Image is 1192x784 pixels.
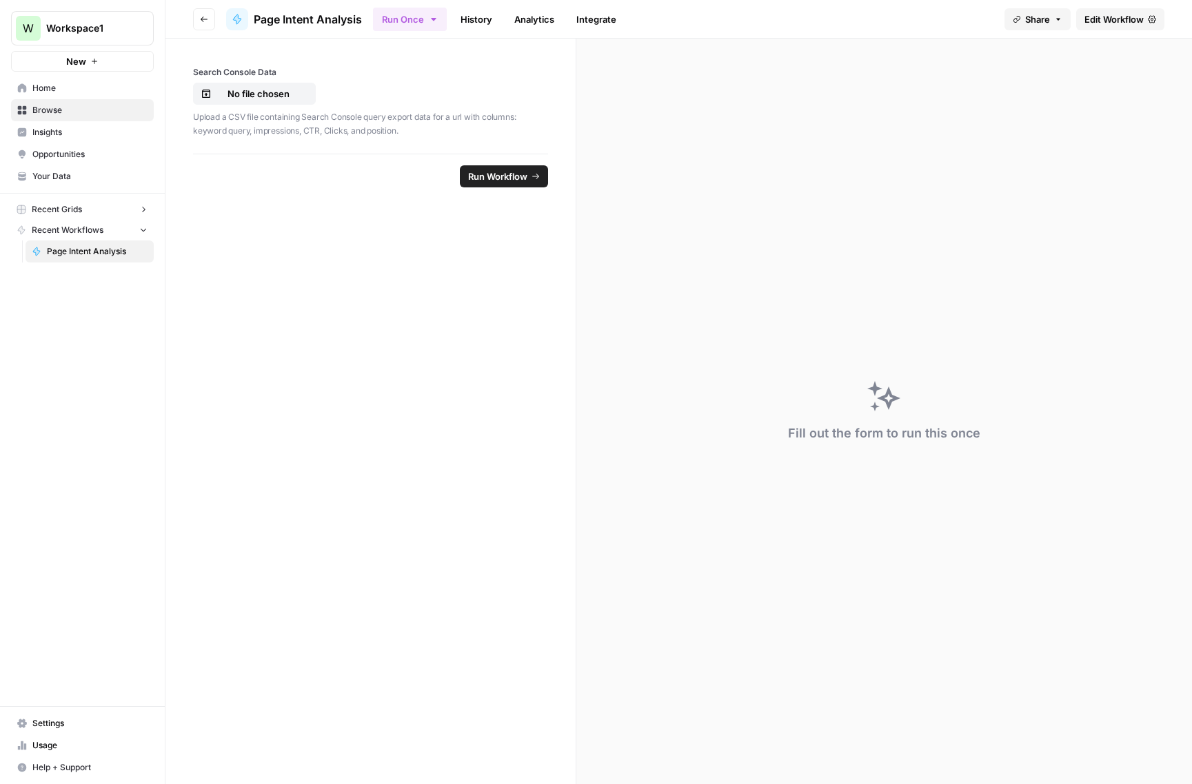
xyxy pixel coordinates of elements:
[11,99,154,121] a: Browse
[11,165,154,187] a: Your Data
[226,8,362,30] a: Page Intent Analysis
[32,739,148,752] span: Usage
[11,756,154,778] button: Help + Support
[1004,8,1071,30] button: Share
[32,126,148,138] span: Insights
[506,8,563,30] a: Analytics
[11,734,154,756] a: Usage
[460,165,548,187] button: Run Workflow
[214,87,303,101] p: No file chosen
[468,169,527,183] span: Run Workflow
[1084,12,1144,26] span: Edit Workflow
[11,11,154,45] button: Workspace: Workspace1
[193,83,316,105] button: No file chosen
[11,712,154,734] a: Settings
[373,8,447,31] button: Run Once
[1076,8,1164,30] a: Edit Workflow
[788,424,980,443] div: Fill out the form to run this once
[32,203,82,216] span: Recent Grids
[32,82,148,94] span: Home
[193,66,548,79] label: Search Console Data
[193,110,548,137] p: Upload a CSV file containing Search Console query export data for a url with columns: keyword que...
[11,51,154,72] button: New
[26,240,154,262] a: Page Intent Analysis
[32,170,148,183] span: Your Data
[11,199,154,220] button: Recent Grids
[11,143,154,165] a: Opportunities
[11,220,154,240] button: Recent Workflows
[11,77,154,99] a: Home
[23,20,34,37] span: W
[32,224,103,236] span: Recent Workflows
[32,761,148,774] span: Help + Support
[568,8,625,30] a: Integrate
[47,245,148,258] span: Page Intent Analysis
[32,104,148,116] span: Browse
[1025,12,1050,26] span: Share
[452,8,501,30] a: History
[46,21,130,35] span: Workspace1
[32,148,148,161] span: Opportunities
[32,717,148,730] span: Settings
[11,121,154,143] a: Insights
[254,11,362,28] span: Page Intent Analysis
[66,54,86,68] span: New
